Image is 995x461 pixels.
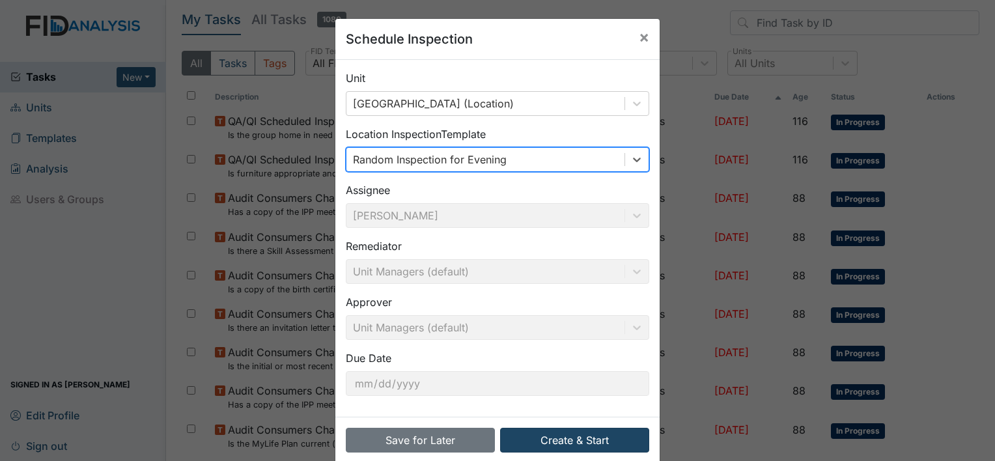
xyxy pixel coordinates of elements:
[346,238,402,254] label: Remediator
[639,27,649,46] span: ×
[346,350,391,366] label: Due Date
[346,70,365,86] label: Unit
[346,294,392,310] label: Approver
[346,29,473,49] h5: Schedule Inspection
[353,96,514,111] div: [GEOGRAPHIC_DATA] (Location)
[346,428,495,453] button: Save for Later
[500,428,649,453] button: Create & Start
[346,182,390,198] label: Assignee
[628,19,660,55] button: Close
[353,152,507,167] div: Random Inspection for Evening
[346,126,486,142] label: Location Inspection Template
